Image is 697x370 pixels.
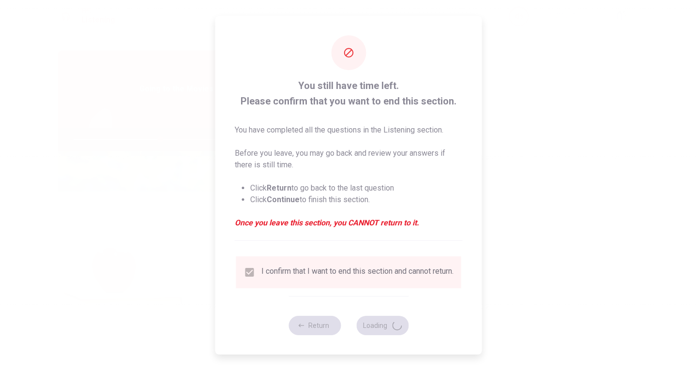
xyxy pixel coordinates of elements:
button: Loading [356,316,409,335]
li: Click to go back to the last question [250,182,463,194]
span: You still have time left. Please confirm that you want to end this section. [235,78,463,109]
strong: Return [267,183,291,192]
em: Once you leave this section, you CANNOT return to it. [235,217,463,229]
p: You have completed all the questions in the Listening section. [235,124,463,136]
strong: Continue [267,195,300,204]
div: I confirm that I want to end this section and cannot return. [261,266,454,278]
p: Before you leave, you may go back and review your answers if there is still time. [235,148,463,171]
button: Return [288,316,341,335]
li: Click to finish this section. [250,194,463,206]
